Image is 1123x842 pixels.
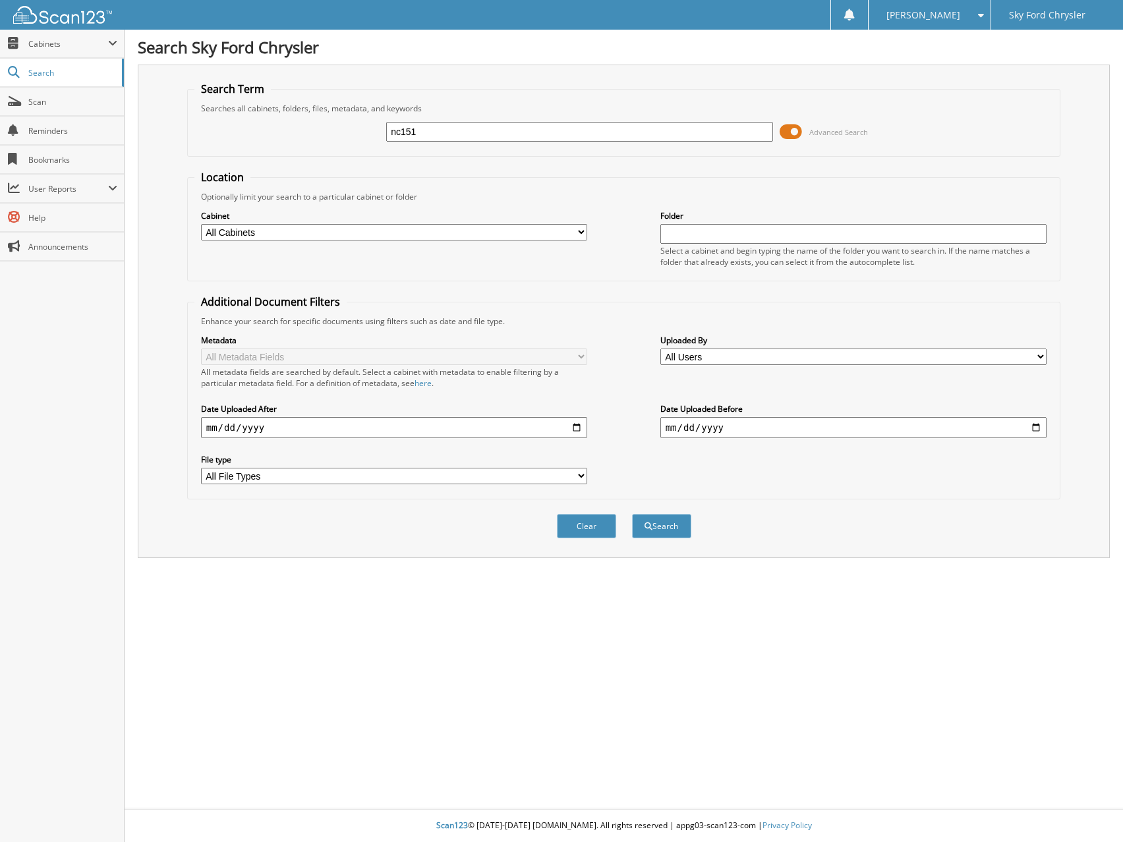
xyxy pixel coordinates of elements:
[886,11,960,19] span: [PERSON_NAME]
[660,245,1047,267] div: Select a cabinet and begin typing the name of the folder you want to search in. If the name match...
[28,154,117,165] span: Bookmarks
[194,191,1054,202] div: Optionally limit your search to a particular cabinet or folder
[28,125,117,136] span: Reminders
[138,36,1110,58] h1: Search Sky Ford Chrysler
[201,210,588,221] label: Cabinet
[660,210,1047,221] label: Folder
[194,103,1054,114] div: Searches all cabinets, folders, files, metadata, and keywords
[660,335,1047,346] label: Uploaded By
[28,183,108,194] span: User Reports
[660,417,1047,438] input: end
[28,212,117,223] span: Help
[28,67,115,78] span: Search
[557,514,616,538] button: Clear
[809,127,868,137] span: Advanced Search
[201,403,588,414] label: Date Uploaded After
[660,403,1047,414] label: Date Uploaded Before
[13,6,112,24] img: scan123-logo-white.svg
[1057,779,1123,842] iframe: Chat Widget
[632,514,691,538] button: Search
[28,241,117,252] span: Announcements
[194,82,271,96] legend: Search Term
[201,335,588,346] label: Metadata
[194,295,347,309] legend: Additional Document Filters
[125,810,1123,842] div: © [DATE]-[DATE] [DOMAIN_NAME]. All rights reserved | appg03-scan123-com |
[436,820,468,831] span: Scan123
[201,417,588,438] input: start
[1009,11,1085,19] span: Sky Ford Chrysler
[194,170,250,184] legend: Location
[415,378,432,389] a: here
[201,366,588,389] div: All metadata fields are searched by default. Select a cabinet with metadata to enable filtering b...
[28,38,108,49] span: Cabinets
[194,316,1054,327] div: Enhance your search for specific documents using filters such as date and file type.
[763,820,812,831] a: Privacy Policy
[201,454,588,465] label: File type
[28,96,117,107] span: Scan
